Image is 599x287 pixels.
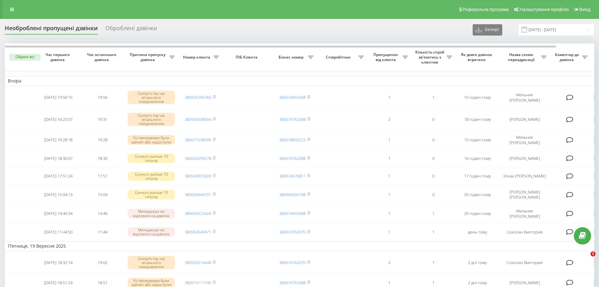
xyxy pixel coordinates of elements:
[503,52,541,62] span: Назва схеми переадресації
[36,131,80,149] td: [DATE] 19:28:18
[579,7,590,12] span: Вихід
[367,150,411,167] td: 1
[411,87,455,108] td: 1
[185,173,211,179] a: 380509923609
[455,186,499,203] td: 20 годин тому
[185,94,211,100] a: 380935296783
[411,131,455,149] td: 0
[460,52,494,62] span: Як довго дзвінок втрачено
[553,52,582,62] span: Коментар до дзвінка
[128,227,175,237] div: Менеджери не відповіли на дзвінок
[128,256,175,270] div: Скинуто під час вітального повідомлення
[41,52,75,62] span: Час першого дзвінка
[320,55,358,60] span: Співробітник
[36,150,80,167] td: [DATE] 18:30:07
[367,131,411,149] td: 1
[367,168,411,185] td: 1
[36,205,80,222] td: [DATE] 14:46:34
[499,168,550,185] td: Юнак [PERSON_NAME]
[80,87,124,108] td: 19:56
[5,25,98,35] div: Необроблені пропущені дзвінки
[279,260,306,265] a: 380674762070
[228,55,267,60] span: ПІБ Клієнта
[578,251,593,267] iframe: Intercom live chat
[80,131,124,149] td: 19:28
[367,87,411,108] td: 1
[128,154,175,163] div: Скинуто раніше 10 секунд
[455,150,499,167] td: 16 годин тому
[411,150,455,167] td: 0
[367,205,411,222] td: 1
[128,113,175,127] div: Скинуто під час вітального повідомлення
[36,168,80,185] td: [DATE] 17:51:24
[128,52,169,62] span: Причина пропуску дзвінка
[185,280,211,285] a: 380974117740
[105,25,157,35] div: Оброблені дзвінки
[128,91,175,104] div: Скинуто під час вітального повідомлення
[36,109,80,130] td: [DATE] 16:23:07
[455,205,499,222] td: 20 годин тому
[411,224,455,240] td: 1
[455,168,499,185] td: 17 годин тому
[473,24,502,36] button: Експорт
[455,87,499,108] td: 15 годин тому
[276,55,308,60] span: Бізнес номер
[520,7,569,12] span: Налаштування профілю
[279,137,306,143] a: 380678850223
[80,224,124,240] td: 11:44
[499,109,550,130] td: [PERSON_NAME]
[185,211,211,216] a: 380639223424
[411,186,455,203] td: 0
[185,229,211,235] a: 380954549471
[85,52,119,62] span: Час останнього дзвінка
[80,186,124,203] td: 15:04
[279,280,306,285] a: 380674762088
[367,186,411,203] td: 1
[36,87,80,108] td: [DATE] 19:56:15
[455,224,499,240] td: день тому
[411,205,455,222] td: 1
[370,52,402,62] span: Пропущених від клієнта
[185,137,211,143] a: 380671638999
[499,131,550,149] td: Мельник [PERSON_NAME]
[455,131,499,149] td: 15 годин тому
[455,252,499,273] td: 2 дні тому
[279,155,306,161] a: 380674762088
[499,150,550,167] td: [PERSON_NAME]
[411,168,455,185] td: 0
[9,54,41,61] button: Обрати всі
[80,150,124,167] td: 18:30
[128,172,175,181] div: Скинуто раніше 10 секунд
[367,224,411,240] td: 1
[279,229,306,235] a: 380674762070
[36,252,80,273] td: [DATE] 18:32:14
[590,251,596,256] span: 1
[463,7,509,12] span: Реферальна програма
[279,211,306,216] a: 380674455068
[181,55,213,60] span: Номер клієнта
[455,109,499,130] td: 18 годин тому
[185,260,211,265] a: 380503316448
[279,173,306,179] a: 380674576811
[279,116,306,122] a: 380674762088
[279,94,306,100] a: 380674455068
[411,109,455,130] td: 0
[80,205,124,222] td: 14:46
[36,224,80,240] td: [DATE] 11:44:50
[367,109,411,130] td: 2
[80,109,124,130] td: 19:31
[499,252,550,273] td: Соколан Виктория
[36,186,80,203] td: [DATE] 15:04:13
[185,116,211,122] a: 380939308564
[185,192,211,197] a: 380636644797
[414,50,446,65] span: Кількість спроб зв'язатись з клієнтом
[367,252,411,273] td: 2
[499,186,550,203] td: [PERSON_NAME] [PERSON_NAME]
[80,168,124,185] td: 17:51
[80,252,124,273] td: 19:02
[185,155,211,161] a: 380633299278
[128,190,175,199] div: Скинуто раніше 10 секунд
[499,224,550,240] td: Соколан Виктория
[279,192,306,197] a: 380966304188
[499,87,550,108] td: Мельник [PERSON_NAME]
